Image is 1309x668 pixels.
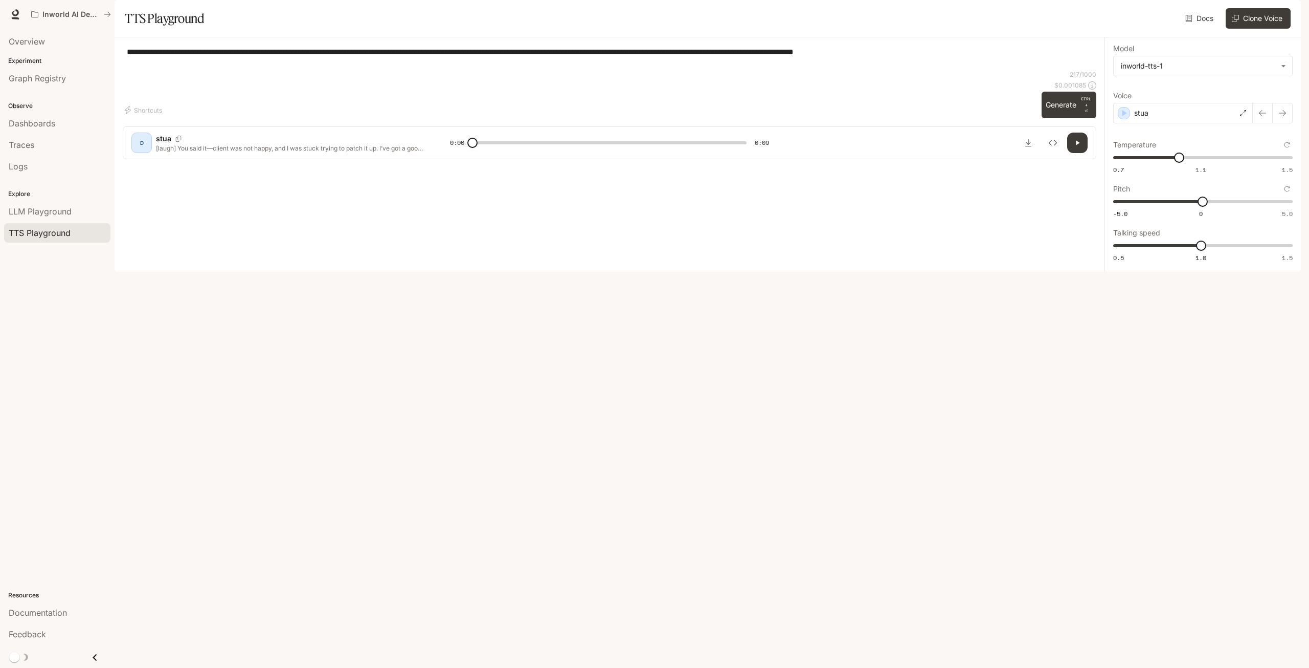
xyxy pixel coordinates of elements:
span: 5.0 [1282,209,1293,218]
span: 0.7 [1113,165,1124,174]
div: inworld-tts-1 [1121,61,1276,71]
span: 0:00 [450,138,464,148]
button: Copy Voice ID [171,136,186,142]
span: 1.0 [1195,253,1206,262]
button: Reset to default [1281,139,1293,150]
button: Inspect [1043,133,1063,153]
div: D [133,135,150,151]
a: Docs [1183,8,1217,29]
button: Reset to default [1281,183,1293,195]
div: inworld-tts-1 [1114,56,1292,76]
span: 0 [1199,209,1203,218]
p: Talking speed [1113,229,1160,236]
p: Model [1113,45,1134,52]
button: Download audio [1018,133,1039,153]
span: 0.5 [1113,253,1124,262]
p: Temperature [1113,141,1156,148]
span: 1.1 [1195,165,1206,174]
span: 1.5 [1282,253,1293,262]
button: Clone Voice [1226,8,1291,29]
p: Inworld AI Demos [42,10,100,19]
span: 0:09 [755,138,769,148]
h1: TTS Playground [125,8,204,29]
p: ⏎ [1080,96,1092,114]
p: stua [1134,108,1148,118]
span: 1.5 [1282,165,1293,174]
p: [laugh] You said it—client was not happy, and I was stuck trying to patch it up. I’ve got a good ... [156,144,425,153]
p: Voice [1113,92,1132,99]
p: $ 0.001085 [1054,81,1086,90]
p: Pitch [1113,185,1130,192]
button: Shortcuts [123,102,166,118]
button: GenerateCTRL +⏎ [1042,92,1096,118]
button: All workspaces [27,4,116,25]
p: CTRL + [1080,96,1092,108]
p: stua [156,134,171,144]
span: -5.0 [1113,209,1127,218]
p: 217 / 1000 [1070,70,1096,79]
